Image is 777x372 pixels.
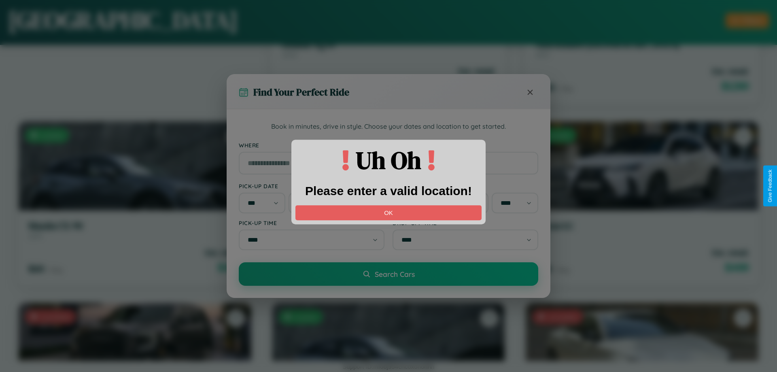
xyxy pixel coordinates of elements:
label: Drop-off Time [393,219,538,226]
label: Pick-up Time [239,219,384,226]
label: Where [239,142,538,149]
p: Book in minutes, drive in style. Choose your dates and location to get started. [239,121,538,132]
h3: Find Your Perfect Ride [253,85,349,99]
label: Pick-up Date [239,183,384,189]
span: Search Cars [375,270,415,278]
label: Drop-off Date [393,183,538,189]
